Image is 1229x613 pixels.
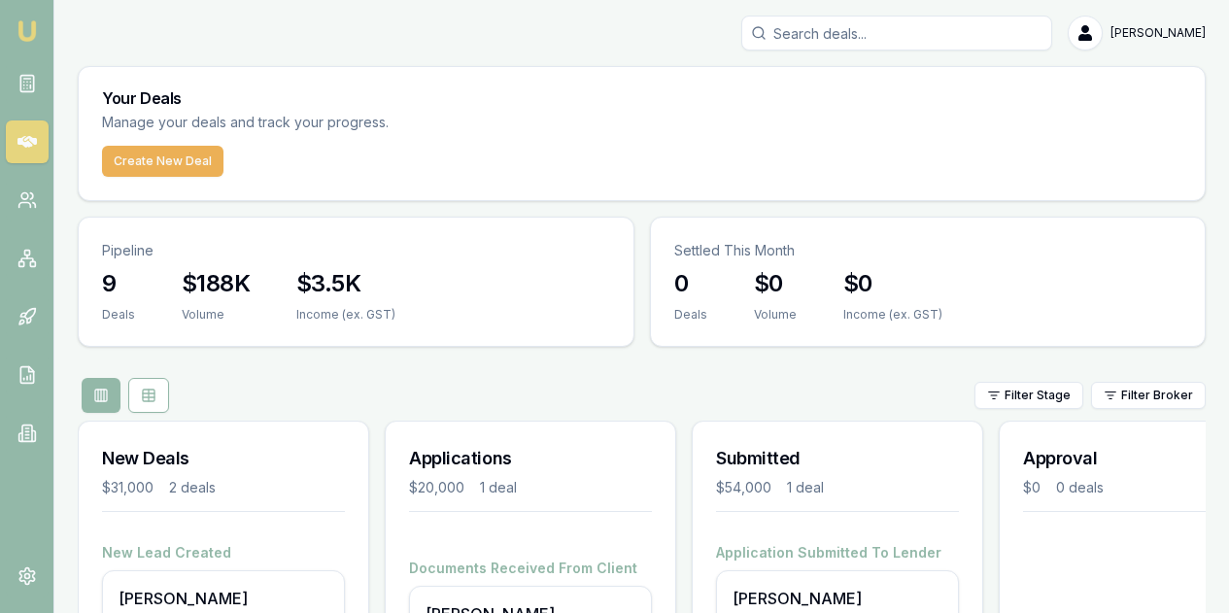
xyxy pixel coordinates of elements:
[741,16,1052,51] input: Search deals
[409,445,652,472] h3: Applications
[674,241,1182,260] p: Settled This Month
[843,307,942,323] div: Income (ex. GST)
[733,587,942,610] div: [PERSON_NAME]
[674,307,707,323] div: Deals
[296,268,395,299] h3: $3.5K
[119,587,328,610] div: [PERSON_NAME]
[754,307,797,323] div: Volume
[102,268,135,299] h3: 9
[182,307,250,323] div: Volume
[102,146,223,177] button: Create New Deal
[974,382,1083,409] button: Filter Stage
[843,268,942,299] h3: $0
[716,445,959,472] h3: Submitted
[1091,382,1206,409] button: Filter Broker
[102,543,345,562] h4: New Lead Created
[716,543,959,562] h4: Application Submitted To Lender
[1023,478,1041,497] div: $0
[102,445,345,472] h3: New Deals
[1005,388,1071,403] span: Filter Stage
[102,307,135,323] div: Deals
[102,112,599,134] p: Manage your deals and track your progress.
[787,478,824,497] div: 1 deal
[754,268,797,299] h3: $0
[1110,25,1206,41] span: [PERSON_NAME]
[674,268,707,299] h3: 0
[1056,478,1104,497] div: 0 deals
[182,268,250,299] h3: $188K
[102,478,154,497] div: $31,000
[409,478,464,497] div: $20,000
[296,307,395,323] div: Income (ex. GST)
[102,241,610,260] p: Pipeline
[16,19,39,43] img: emu-icon-u.png
[480,478,517,497] div: 1 deal
[409,559,652,578] h4: Documents Received From Client
[102,90,1181,106] h3: Your Deals
[169,478,216,497] div: 2 deals
[1121,388,1193,403] span: Filter Broker
[716,478,771,497] div: $54,000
